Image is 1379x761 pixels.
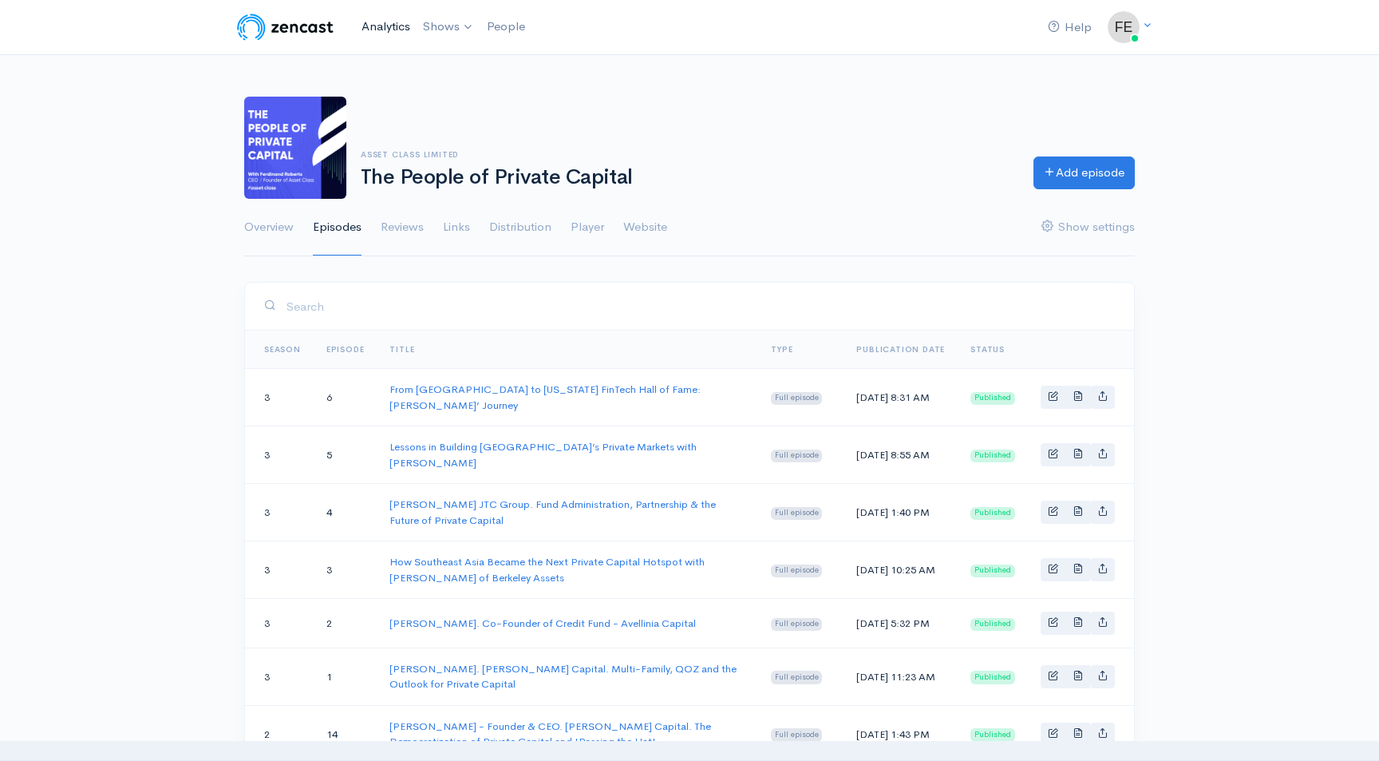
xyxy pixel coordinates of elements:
a: Analytics [355,10,417,44]
a: Reviews [381,199,424,256]
td: [DATE] 11:23 AM [844,648,958,705]
td: 3 [245,648,314,705]
span: Full episode [771,565,823,577]
a: [PERSON_NAME] - Founder & CEO. [PERSON_NAME] Capital. The Democratization of Private Capital and ... [389,719,711,749]
td: 3 [245,541,314,599]
span: Full episode [771,450,823,462]
a: Add episode [1033,157,1135,189]
span: Published [970,450,1015,462]
a: Shows [417,10,480,45]
span: Full episode [771,728,823,741]
a: Website [623,199,667,256]
td: [DATE] 8:55 AM [844,426,958,484]
div: Basic example [1041,723,1115,746]
td: [DATE] 5:32 PM [844,599,958,648]
a: [PERSON_NAME] JTC Group. Fund Administration, Partnership & the Future of Private Capital [389,497,716,527]
div: Basic example [1041,558,1115,581]
div: Basic example [1041,386,1115,409]
div: Basic example [1041,665,1115,688]
span: Full episode [771,671,823,684]
a: [PERSON_NAME]. Co-Founder of Credit Fund - Avellinia Capital [389,616,696,630]
td: 3 [245,599,314,648]
span: Full episode [771,507,823,520]
a: From [GEOGRAPHIC_DATA] to [US_STATE] FinTech Hall of Fame: [PERSON_NAME]’ Journey [389,382,701,412]
td: 1 [314,648,377,705]
a: People [480,10,531,44]
td: 3 [314,541,377,599]
td: 3 [245,484,314,541]
input: Search [286,290,1115,323]
a: Distribution [489,199,551,256]
td: 4 [314,484,377,541]
a: Episodes [313,199,362,256]
img: ZenCast Logo [235,11,336,43]
img: ... [1108,11,1140,43]
a: Help [1041,10,1098,45]
span: Published [970,507,1015,520]
td: 2 [314,599,377,648]
span: Published [970,671,1015,684]
span: Published [970,565,1015,577]
span: Published [970,392,1015,405]
a: Show settings [1041,199,1135,256]
a: How Southeast Asia Became the Next Private Capital Hotspot with [PERSON_NAME] of Berkeley Assets [389,555,705,585]
a: [PERSON_NAME]. [PERSON_NAME] Capital. Multi-Family, QOZ and the Outlook for Private Capital [389,662,737,692]
span: Full episode [771,618,823,631]
a: Publication date [856,344,945,355]
span: Published [970,618,1015,631]
td: [DATE] 10:25 AM [844,541,958,599]
td: [DATE] 1:40 PM [844,484,958,541]
a: Title [389,344,414,355]
span: Status [970,344,1005,355]
td: 3 [245,426,314,484]
a: Overview [244,199,294,256]
a: Type [771,344,793,355]
a: Episode [326,344,365,355]
div: Basic example [1041,612,1115,635]
a: Links [443,199,470,256]
a: Player [571,199,604,256]
td: 3 [245,369,314,426]
span: Published [970,728,1015,741]
h1: The People of Private Capital [361,166,1014,189]
div: Basic example [1041,501,1115,524]
a: Season [264,344,301,355]
td: 5 [314,426,377,484]
h6: Asset Class Limited [361,150,1014,159]
a: Lessons in Building [GEOGRAPHIC_DATA]’s Private Markets with [PERSON_NAME] [389,440,697,470]
span: Full episode [771,392,823,405]
td: 6 [314,369,377,426]
td: [DATE] 8:31 AM [844,369,958,426]
div: Basic example [1041,443,1115,466]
